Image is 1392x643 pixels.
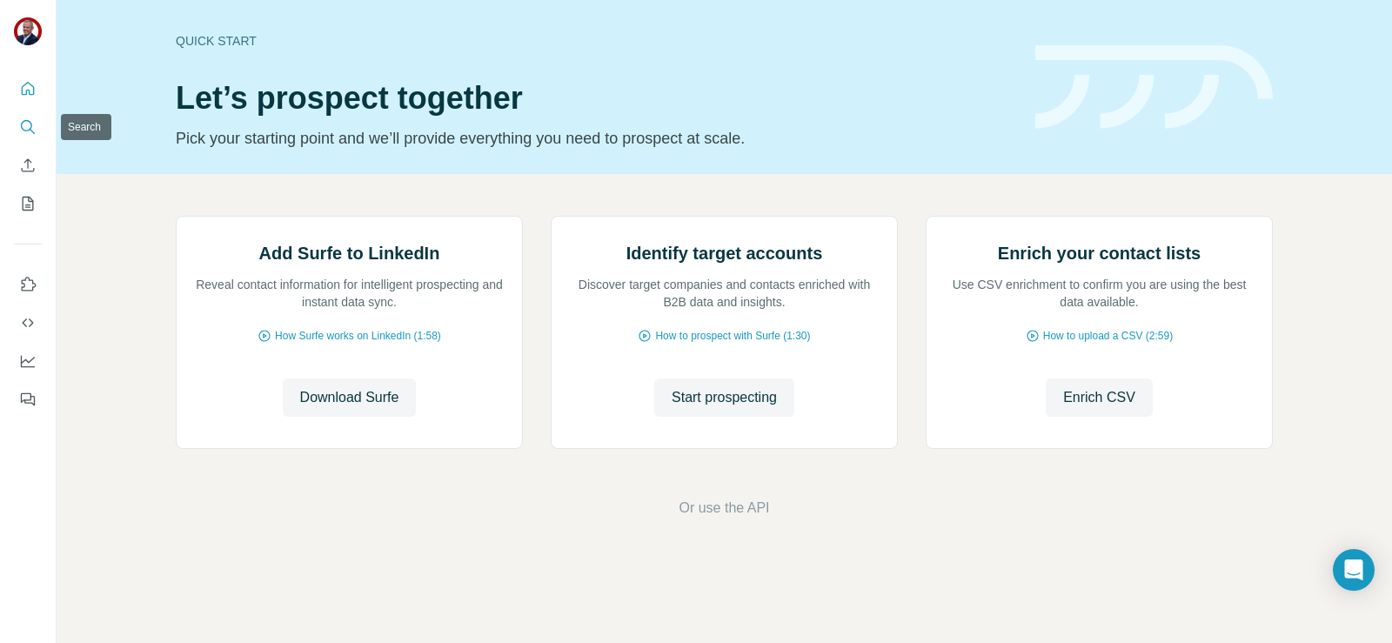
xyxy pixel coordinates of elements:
[14,150,42,181] button: Enrich CSV
[300,387,399,408] span: Download Surfe
[569,276,880,311] p: Discover target companies and contacts enriched with B2B data and insights.
[944,276,1255,311] p: Use CSV enrichment to confirm you are using the best data available.
[1333,549,1375,591] div: Open Intercom Messenger
[1043,328,1173,344] span: How to upload a CSV (2:59)
[176,81,1014,116] h1: Let’s prospect together
[679,498,769,519] button: Or use the API
[998,241,1201,265] h2: Enrich your contact lists
[259,241,440,265] h2: Add Surfe to LinkedIn
[1035,45,1273,130] img: banner
[1046,378,1153,417] button: Enrich CSV
[14,73,42,104] button: Quick start
[283,378,417,417] button: Download Surfe
[275,328,441,344] span: How Surfe works on LinkedIn (1:58)
[672,387,777,408] span: Start prospecting
[14,111,42,143] button: Search
[14,384,42,415] button: Feedback
[14,188,42,219] button: My lists
[1063,387,1135,408] span: Enrich CSV
[14,345,42,377] button: Dashboard
[655,328,810,344] span: How to prospect with Surfe (1:30)
[14,307,42,338] button: Use Surfe API
[176,32,1014,50] div: Quick start
[14,269,42,300] button: Use Surfe on LinkedIn
[194,276,505,311] p: Reveal contact information for intelligent prospecting and instant data sync.
[14,17,42,45] img: Avatar
[654,378,794,417] button: Start prospecting
[176,126,1014,151] p: Pick your starting point and we’ll provide everything you need to prospect at scale.
[626,241,823,265] h2: Identify target accounts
